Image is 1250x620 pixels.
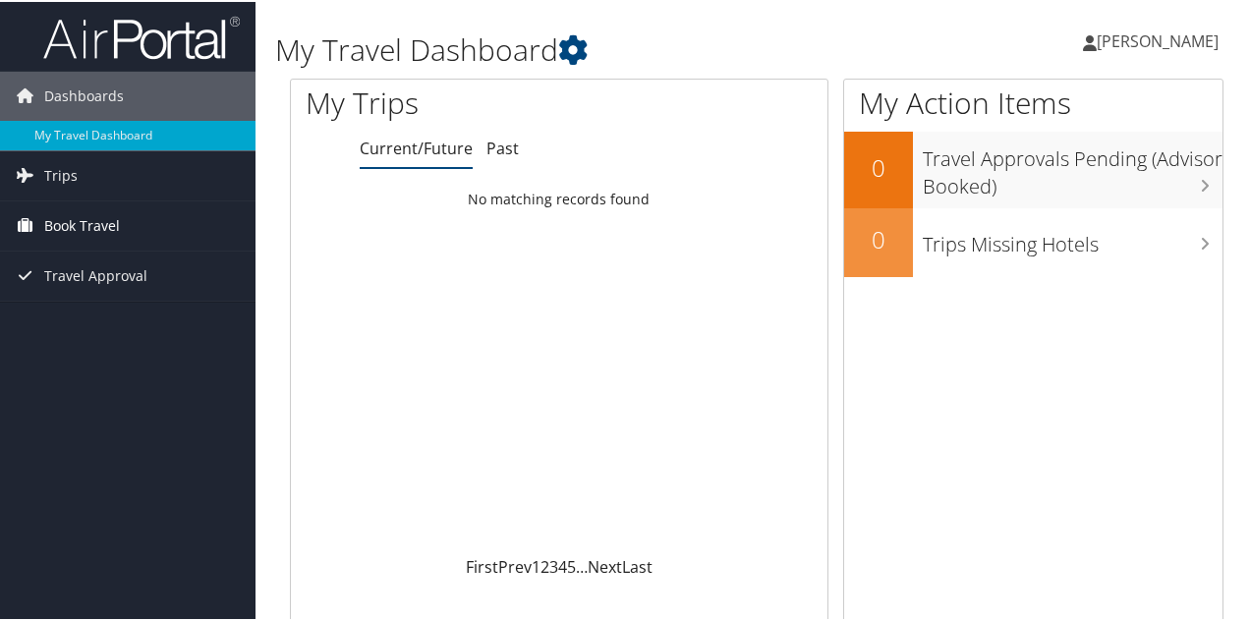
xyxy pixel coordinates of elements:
a: Next [588,554,622,576]
h2: 0 [844,149,913,183]
a: Last [622,554,653,576]
a: First [466,554,498,576]
span: Trips [44,149,78,198]
span: Travel Approval [44,250,147,299]
h1: My Action Items [844,81,1222,122]
a: 3 [549,554,558,576]
h3: Travel Approvals Pending (Advisor Booked) [923,134,1222,198]
a: 4 [558,554,567,576]
a: Current/Future [360,136,473,157]
a: Past [486,136,519,157]
h3: Trips Missing Hotels [923,219,1222,256]
h1: My Trips [306,81,589,122]
span: Dashboards [44,70,124,119]
td: No matching records found [291,180,827,215]
h1: My Travel Dashboard [275,28,917,69]
img: airportal-logo.png [43,13,240,59]
a: 0Travel Approvals Pending (Advisor Booked) [844,130,1222,205]
a: [PERSON_NAME] [1083,10,1238,69]
a: Prev [498,554,532,576]
a: 2 [540,554,549,576]
span: … [576,554,588,576]
a: 0Trips Missing Hotels [844,206,1222,275]
a: 1 [532,554,540,576]
h2: 0 [844,221,913,254]
span: [PERSON_NAME] [1097,28,1219,50]
span: Book Travel [44,199,120,249]
a: 5 [567,554,576,576]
